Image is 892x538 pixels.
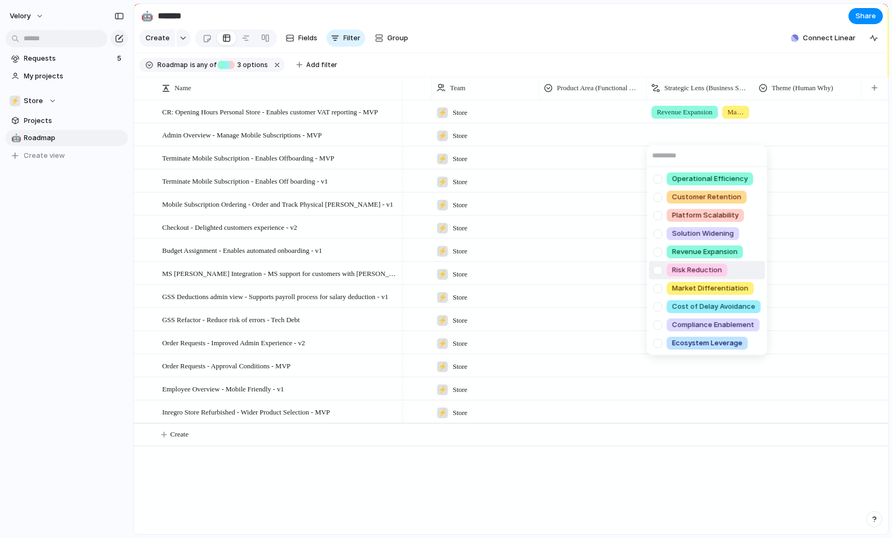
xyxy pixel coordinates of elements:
span: Market Differentiation [672,283,748,294]
span: Compliance Enablement [672,319,754,330]
span: Ecosystem Leverage [672,338,742,348]
span: Solution Widening [672,228,734,239]
span: Operational Efficiency [672,173,748,184]
span: Revenue Expansion [672,246,737,257]
span: Platform Scalability [672,210,738,221]
span: Cost of Delay Avoidance [672,301,755,312]
span: Risk Reduction [672,265,722,275]
span: Customer Retention [672,192,741,202]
